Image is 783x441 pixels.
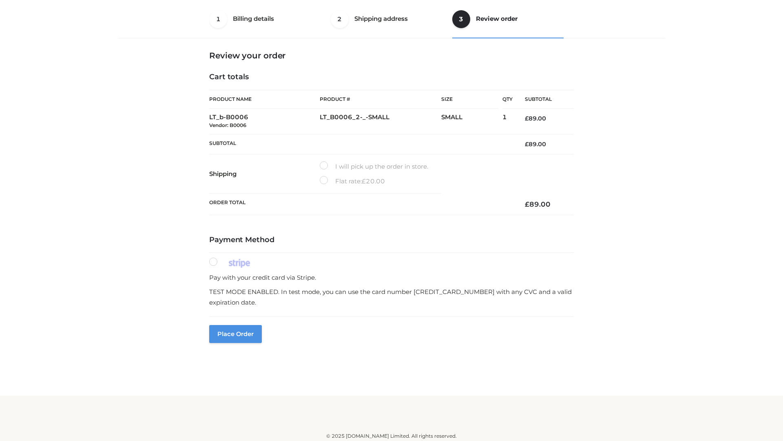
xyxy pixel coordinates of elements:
span: £ [362,177,366,185]
div: © 2025 [DOMAIN_NAME] Limited. All rights reserved. [121,432,662,440]
td: SMALL [441,109,502,134]
td: LT_B0006_2-_-SMALL [320,109,441,134]
h4: Payment Method [209,236,574,245]
bdi: 20.00 [362,177,385,185]
bdi: 89.00 [525,115,546,122]
th: Qty [502,90,513,109]
span: £ [525,115,529,122]
th: Subtotal [513,90,574,109]
button: Place order [209,325,262,343]
th: Size [441,90,498,109]
th: Shipping [209,154,320,194]
span: £ [525,200,529,208]
h3: Review your order [209,51,574,60]
label: I will pick up the order in store. [320,161,428,172]
p: Pay with your credit card via Stripe. [209,272,574,283]
th: Product # [320,90,441,109]
td: LT_b-B0006 [209,109,320,134]
th: Product Name [209,90,320,109]
th: Order Total [209,194,513,215]
span: £ [525,140,529,148]
bdi: 89.00 [525,140,546,148]
p: TEST MODE ENABLED. In test mode, you can use the card number [CREDIT_CARD_NUMBER] with any CVC an... [209,287,574,307]
label: Flat rate: [320,176,385,187]
small: Vendor: B0006 [209,122,246,128]
th: Subtotal [209,134,513,154]
td: 1 [502,109,513,134]
bdi: 89.00 [525,200,551,208]
h4: Cart totals [209,73,574,82]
